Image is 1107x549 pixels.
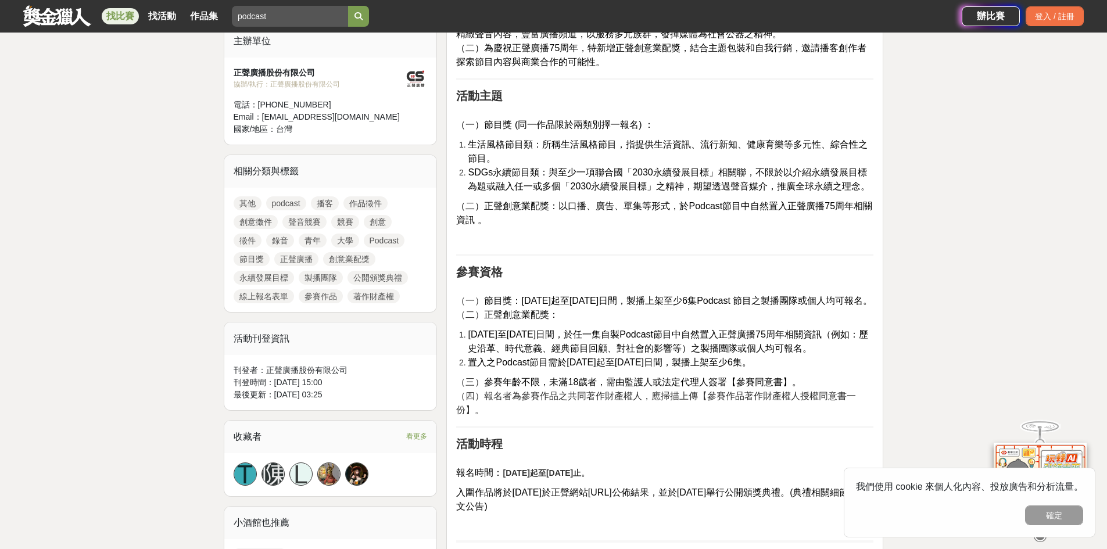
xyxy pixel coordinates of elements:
[962,6,1020,26] a: 辦比賽
[456,437,503,450] strong: 活動時程
[289,462,313,486] a: L
[266,234,294,247] a: 錄音
[1026,6,1084,26] div: 登入 / 註冊
[346,463,368,485] img: Avatar
[456,391,856,415] span: （四）報名者為參賽作品之共同著作財產權人，應掃描上傳【參賽作品著作財產權人授權同意書一份】。
[234,234,261,247] a: 徵件
[468,329,868,353] span: [DATE]至[DATE]日間，於任一集自製Podcast節目中自然置入正聲廣播75周年相關資訊（例如：歷史沿革、時代意義、經典節目回顧、對社會的影響等）之製播團隊或個人均可報名。
[224,25,437,58] div: 主辦單位
[456,201,872,225] span: （二）正聲創意業配獎：以口播、廣告、單集等形式，於Podcast節目中自然置入正聲廣播75周年相關資訊 。
[364,234,405,247] a: Podcast
[234,79,404,89] div: 協辦/執行： 正聲廣播股份有限公司
[144,8,181,24] a: 找活動
[456,310,484,320] span: （二）
[856,482,1083,491] span: 我們使用 cookie 來個人化內容、投放廣告和分析流量。
[468,139,868,163] span: 生活風格節目類：所稱生活風格節目，指提供生活資訊、流行新知、健康育樂等多元性、綜合性之節目。
[317,462,341,486] a: Avatar
[299,289,343,303] a: 參賽作品
[331,215,359,229] a: 競賽
[468,357,751,367] span: 置入之Podcast節目需於[DATE]起至[DATE]日間，製播上架至少6集。
[994,436,1087,513] img: d2146d9a-e6f6-4337-9592-8cefde37ba6b.png
[456,468,503,478] span: 報名時間：
[347,271,408,285] a: 公開頒獎典禮
[503,468,581,478] strong: [DATE]起至[DATE]止
[318,463,340,485] img: Avatar
[311,196,339,210] a: 播客
[456,89,503,102] strong: 活動主題
[234,289,294,303] a: 線上報名表單
[456,120,654,130] span: （一）節目獎 (同一作品限於兩類別擇一報名) ：
[224,507,437,539] div: 小酒館也推薦
[406,430,427,443] span: 看更多
[232,6,348,27] input: 2025「洗手新日常：全民 ALL IN」洗手歌全台徵選
[224,322,437,355] div: 活動刊登資訊
[456,487,867,511] span: 入圍作品將於[DATE]於正聲網站[URL]公佈結果，並於[DATE]舉行公開頒獎典禮。(典禮相關細節另行文公告)
[234,364,428,376] div: 刊登者： 正聲廣播股份有限公司
[261,462,285,486] a: 陳
[185,8,223,24] a: 作品集
[234,111,404,123] div: Email： [EMAIL_ADDRESS][DOMAIN_NAME]
[299,234,327,247] a: 青年
[456,296,484,306] span: （一）
[456,265,503,278] strong: 參賽資格
[468,167,870,191] span: SDGs永續節目類：與至少一項聯合國「2030永續發展目標」相關聯，不限於以介紹永續發展目標為題或融入任一或多個「2030永續發展目標」之精神，期望透過聲音媒介，推廣全球永續之理念。
[331,234,359,247] a: 大學
[456,43,866,67] span: （二）為慶祝正聲廣播75周年，特新增正聲創意業配獎，結合主題包裝和自我行銷，邀請播客創作者探索節目內容與商業合作的可能性。
[224,155,437,188] div: 相關分類與標籤
[234,271,294,285] a: 永續發展目標
[234,462,257,486] a: T
[234,99,404,111] div: 電話： [PHONE_NUMBER]
[266,196,306,210] a: podcast
[276,124,292,134] span: 台灣
[234,196,261,210] a: 其他
[345,462,368,486] a: Avatar
[347,289,400,303] a: 著作財產權
[484,296,872,306] span: 節目獎：[DATE]起至[DATE]日間，製播上架至少6集Podcast 節目之製播團隊或個人均可報名。
[581,468,590,478] span: 。
[234,67,404,79] div: 正聲廣播股份有限公司
[364,215,392,229] a: 創意
[234,432,261,442] span: 收藏者
[456,15,873,39] span: 鼓勵製播優質 Podcast 聲音節目之個人(團隊)。提供素人創作者獲取專業製播意見之機會。發掘精緻聲音內容，豐富廣播頻道，以服務多元族群，發揮媒體為社會公器之精神。
[1025,505,1083,525] button: 確定
[282,215,327,229] a: 聲音競賽
[234,124,277,134] span: 國家/地區：
[484,310,558,320] span: 正聲創意業配獎：
[234,252,270,266] a: 節目獎
[102,8,139,24] a: 找比賽
[299,271,343,285] a: 製播團隊
[343,196,388,210] a: 作品徵件
[274,252,318,266] a: 正聲廣播
[484,377,801,387] span: 參賽年齡不限，未滿18歲者，需由監護人或法定代理人簽署【參賽同意書】。
[456,377,484,387] span: （三）
[323,252,375,266] a: 創意業配獎
[234,389,428,401] div: 最後更新： [DATE] 03:25
[234,215,278,229] a: 創意徵件
[234,376,428,389] div: 刊登時間： [DATE] 15:00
